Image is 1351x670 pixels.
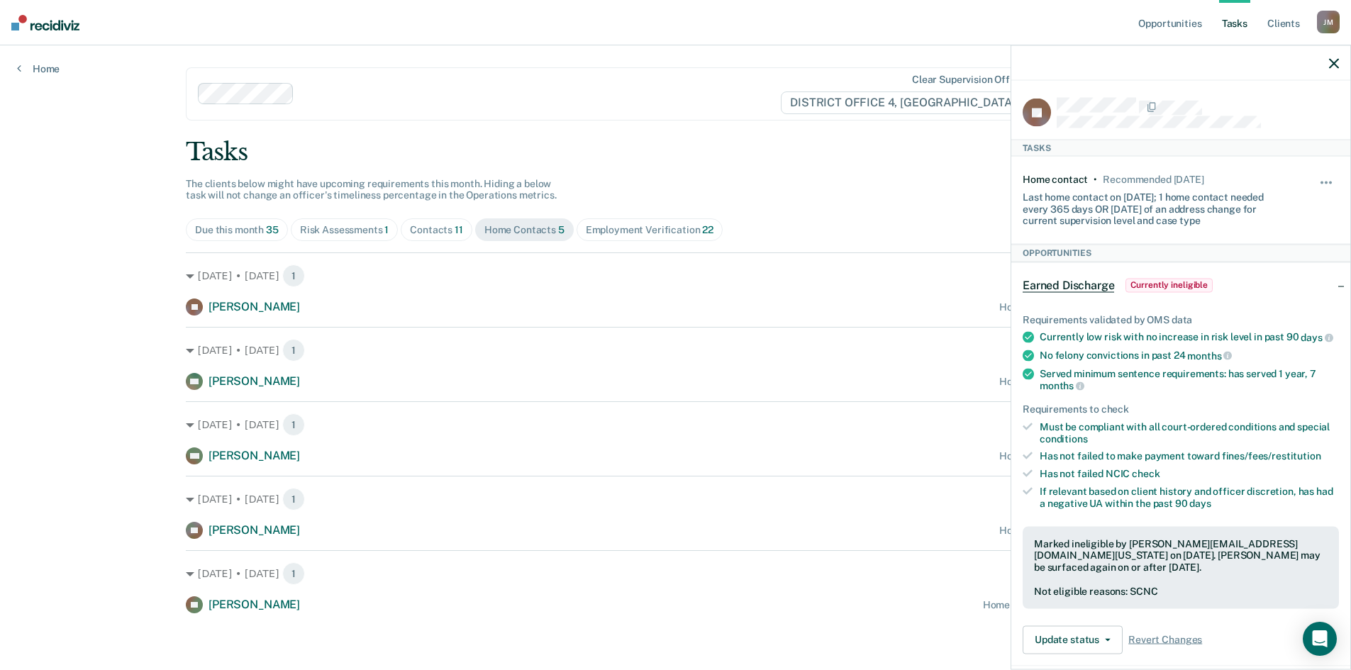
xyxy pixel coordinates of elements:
[186,488,1165,510] div: [DATE] • [DATE]
[1189,497,1211,508] span: days
[999,301,1165,313] div: Home contact recommended [DATE]
[1303,622,1337,656] div: Open Intercom Messenger
[1040,367,1339,391] div: Served minimum sentence requirements: has served 1 year, 7
[186,339,1165,362] div: [DATE] • [DATE]
[209,598,300,611] span: [PERSON_NAME]
[1222,450,1321,462] span: fines/fees/restitution
[209,300,300,313] span: [PERSON_NAME]
[999,450,1165,462] div: Home contact recommended [DATE]
[1011,139,1350,156] div: Tasks
[1103,174,1203,186] div: Recommended in 2 days
[1034,537,1328,573] div: Marked ineligible by [PERSON_NAME][EMAIL_ADDRESS][DOMAIN_NAME][US_STATE] on [DATE]. [PERSON_NAME]...
[1132,468,1160,479] span: check
[209,449,300,462] span: [PERSON_NAME]
[11,15,79,30] img: Recidiviz
[384,224,389,235] span: 1
[999,525,1165,537] div: Home contact recommended [DATE]
[282,562,305,585] span: 1
[1040,350,1339,362] div: No felony convictions in past 24
[1125,278,1213,292] span: Currently ineligible
[1040,450,1339,462] div: Has not failed to make payment toward
[186,413,1165,436] div: [DATE] • [DATE]
[186,138,1165,167] div: Tasks
[1040,468,1339,480] div: Has not failed NCIC
[1040,380,1084,391] span: months
[209,523,300,537] span: [PERSON_NAME]
[195,224,279,236] div: Due this month
[558,224,565,235] span: 5
[1023,625,1123,654] button: Update status
[1023,313,1339,325] div: Requirements validated by OMS data
[983,599,1165,611] div: Home contact recommended in a month
[781,91,1035,114] span: DISTRICT OFFICE 4, [GEOGRAPHIC_DATA]
[282,413,305,436] span: 1
[1023,174,1088,186] div: Home contact
[282,339,305,362] span: 1
[1034,585,1328,597] div: Not eligible reasons: SCNC
[1011,245,1350,262] div: Opportunities
[1128,634,1202,646] span: Revert Changes
[1040,432,1088,444] span: conditions
[1040,420,1339,445] div: Must be compliant with all court-ordered conditions and special
[702,224,713,235] span: 22
[410,224,463,236] div: Contacts
[17,62,60,75] a: Home
[455,224,463,235] span: 11
[282,488,305,510] span: 1
[186,264,1165,287] div: [DATE] • [DATE]
[300,224,389,236] div: Risk Assessments
[1094,174,1097,186] div: •
[912,74,1033,86] div: Clear supervision officers
[1317,11,1340,33] div: J M
[1040,331,1339,344] div: Currently low risk with no increase in risk level in past 90
[1301,332,1333,343] span: days
[999,376,1165,388] div: Home contact recommended [DATE]
[1023,278,1114,292] span: Earned Discharge
[186,178,557,201] span: The clients below might have upcoming requirements this month. Hiding a below task will not chang...
[186,562,1165,585] div: [DATE] • [DATE]
[1011,262,1350,308] div: Earned DischargeCurrently ineligible
[484,224,565,236] div: Home Contacts
[282,264,305,287] span: 1
[209,374,300,388] span: [PERSON_NAME]
[586,224,713,236] div: Employment Verification
[1023,185,1286,226] div: Last home contact on [DATE]; 1 home contact needed every 365 days OR [DATE] of an address change ...
[266,224,279,235] span: 35
[1187,350,1232,361] span: months
[1040,486,1339,510] div: If relevant based on client history and officer discretion, has had a negative UA within the past 90
[1023,403,1339,415] div: Requirements to check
